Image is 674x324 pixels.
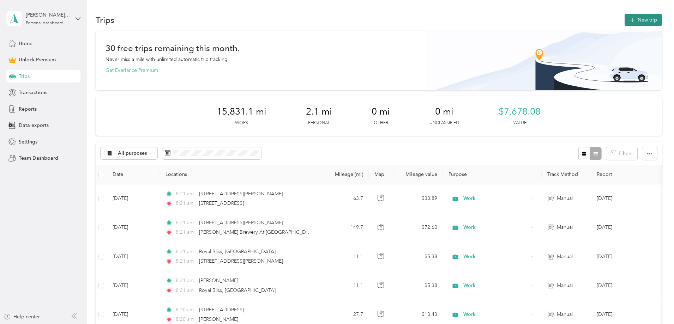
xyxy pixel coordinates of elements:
span: Manual [557,253,573,261]
span: 8:21 am [176,200,196,207]
span: 8:21 am [176,257,196,265]
td: 63.7 [322,184,369,213]
button: New trip [625,14,662,26]
span: [STREET_ADDRESS][PERSON_NAME] [199,191,283,197]
p: Personal [308,120,330,126]
span: 8:21 am [176,190,196,198]
span: Trips [19,73,30,80]
p: Never miss a mile with unlimited automatic trip tracking [106,56,228,63]
span: [PERSON_NAME] [199,277,238,283]
p: Work [235,120,248,126]
td: [DATE] [107,242,160,271]
span: Settings [19,138,37,146]
div: Personal dashboard [26,21,64,25]
span: [STREET_ADDRESS][PERSON_NAME] [199,220,283,226]
span: 2.1 mi [306,106,332,117]
p: Unclassified [429,120,459,126]
td: $5.38 [393,271,443,300]
span: [STREET_ADDRESS] [199,200,244,206]
span: Manual [557,224,573,231]
span: 0 mi [435,106,453,117]
th: Map [369,165,393,184]
th: Mileage (mi) [322,165,369,184]
img: Banner [426,31,662,90]
th: Track Method [542,165,591,184]
th: Report [591,165,655,184]
span: 0 mi [372,106,390,117]
span: Unlock Premium [19,56,56,63]
span: Royal Bliss, [GEOGRAPHIC_DATA] [199,287,276,293]
span: Work [463,224,528,231]
span: $7,678.08 [499,106,541,117]
span: 8:21 am [176,277,196,285]
th: Mileage value [393,165,443,184]
div: [PERSON_NAME][EMAIL_ADDRESS][DOMAIN_NAME] [26,11,70,19]
td: Dec 2024 [591,271,655,300]
span: Work [463,195,528,202]
td: Dec 2024 [591,242,655,271]
span: Transactions [19,89,47,96]
td: $5.38 [393,242,443,271]
span: Manual [557,282,573,289]
span: [STREET_ADDRESS] [199,307,244,313]
span: Work [463,311,528,318]
td: Dec 2024 [591,184,655,213]
span: 15,831.1 mi [217,106,266,117]
td: [DATE] [107,271,160,300]
span: 8:21 am [176,228,196,236]
p: Value [513,120,526,126]
span: Reports [19,105,37,113]
p: Other [374,120,388,126]
td: [DATE] [107,184,160,213]
span: Data exports [19,122,49,129]
h1: 30 free trips remaining this month. [106,44,240,52]
span: 8:20 am [176,316,196,323]
span: [PERSON_NAME] [199,316,238,322]
span: Team Dashboard [19,154,58,162]
iframe: Everlance-gr Chat Button Frame [634,285,674,324]
span: 8:21 am [176,219,196,227]
td: $30.89 [393,184,443,213]
td: 149.7 [322,213,369,242]
h1: Trips [96,16,114,24]
button: Help center [4,313,40,320]
span: Manual [557,311,573,318]
span: Manual [557,195,573,202]
span: [STREET_ADDRESS][PERSON_NAME] [199,258,283,264]
span: 8:21 am [176,248,196,256]
span: [PERSON_NAME] Brewery At [GEOGRAPHIC_DATA], [STREET_ADDRESS] [199,229,364,235]
th: Purpose [443,165,542,184]
td: Dec 2024 [591,213,655,242]
span: Royal Bliss, [GEOGRAPHIC_DATA] [199,249,276,255]
td: $72.60 [393,213,443,242]
span: Home [19,40,32,47]
span: Work [463,282,528,289]
span: Work [463,253,528,261]
td: 11.1 [322,242,369,271]
button: Filters [606,147,637,160]
th: Locations [160,165,322,184]
th: Date [107,165,160,184]
td: [DATE] [107,213,160,242]
span: All purposes [118,151,147,156]
button: Get Everlance Premium [106,67,158,74]
span: 8:20 am [176,306,196,314]
td: 11.1 [322,271,369,300]
span: 8:21 am [176,287,196,294]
